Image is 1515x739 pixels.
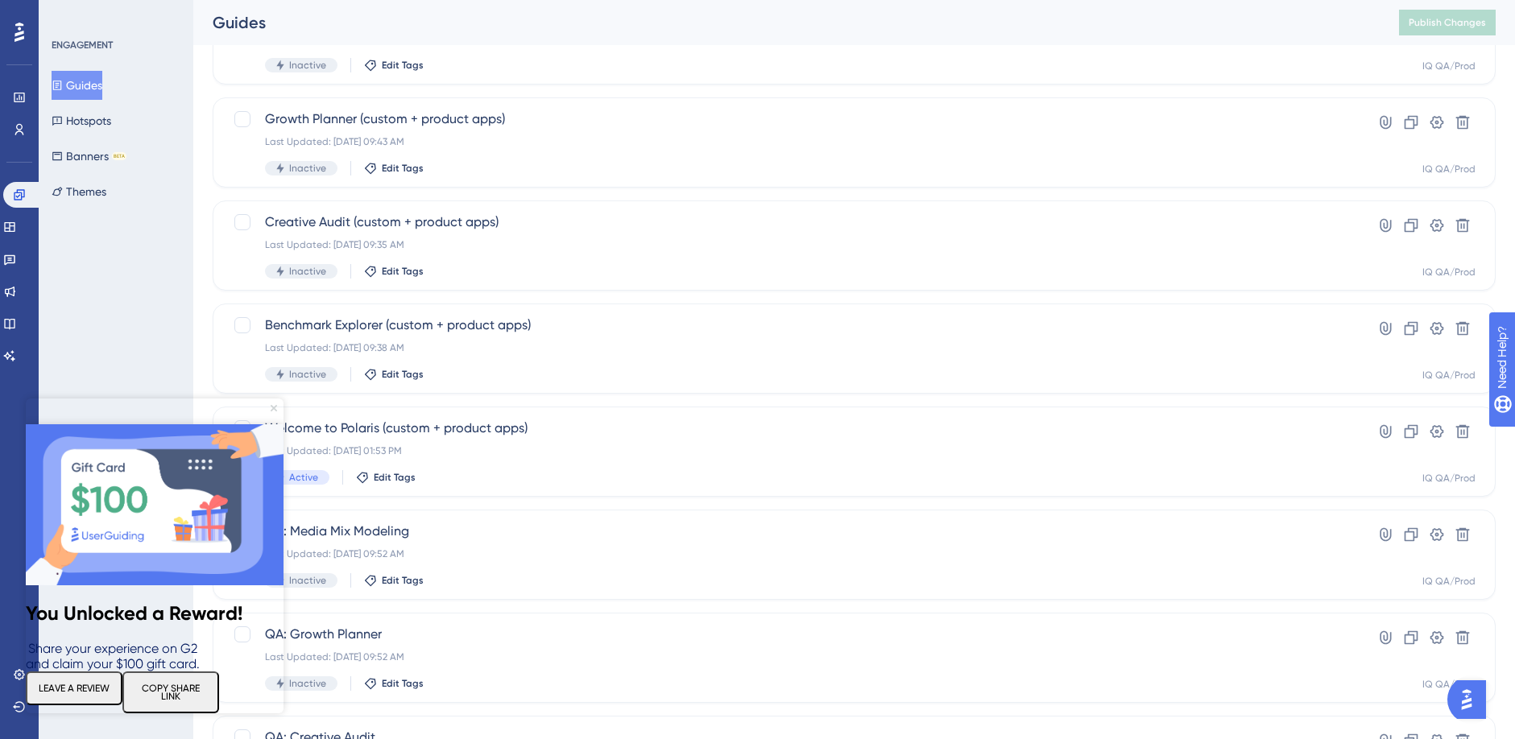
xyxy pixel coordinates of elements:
button: COPY SHARE LINK [97,273,193,315]
span: QA: Growth Planner [265,625,1314,644]
div: IQ QA/Prod [1422,266,1476,279]
span: Inactive [289,368,326,381]
span: Need Help? [38,4,101,23]
div: Last Updated: [DATE] 09:52 AM [265,650,1314,663]
span: Benchmark Explorer (custom + product apps) [265,316,1314,335]
button: Edit Tags [356,471,416,484]
span: Inactive [289,162,326,175]
span: Share your experience on G2 [2,242,172,258]
div: IQ QA/Prod [1422,575,1476,588]
div: IQ QA/Prod [1422,60,1476,72]
div: IQ QA/Prod [1422,163,1476,175]
button: Guides [52,71,102,100]
span: Inactive [289,59,326,72]
span: Active [289,471,318,484]
span: QA: Media Mix Modeling [265,522,1314,541]
div: ENGAGEMENT [52,39,113,52]
iframe: UserGuiding AI Assistant Launcher [1447,675,1496,724]
div: BETA [112,152,126,160]
button: Publish Changes [1399,10,1496,35]
button: Edit Tags [364,162,424,175]
span: Edit Tags [382,265,424,278]
button: Themes [52,177,106,206]
button: Edit Tags [364,59,424,72]
button: Edit Tags [364,574,424,587]
button: Hotspots [52,106,111,135]
button: Edit Tags [364,368,424,381]
span: Edit Tags [382,59,424,72]
span: Edit Tags [382,368,424,381]
span: Inactive [289,677,326,690]
div: Last Updated: [DATE] 09:38 AM [265,341,1314,354]
span: Inactive [289,574,326,587]
button: Edit Tags [364,677,424,690]
div: IQ QA/Prod [1422,472,1476,485]
div: IQ QA/Prod [1422,369,1476,382]
span: Publish Changes [1409,16,1486,29]
span: Creative Audit (custom + product apps) [265,213,1314,232]
div: Last Updated: [DATE] 09:52 AM [265,547,1314,560]
span: Inactive [289,265,326,278]
div: Guides [213,11,1359,34]
button: Edit Tags [364,265,424,278]
span: Edit Tags [374,471,416,484]
button: BannersBETA [52,142,126,171]
div: IQ QA/Prod [1422,678,1476,691]
div: Last Updated: [DATE] 09:43 AM [265,135,1314,148]
span: Growth Planner (custom + product apps) [265,109,1314,129]
div: Last Updated: [DATE] 01:53 PM [265,444,1314,457]
span: Edit Tags [382,162,424,175]
div: Last Updated: [DATE] 09:35 AM [265,238,1314,251]
span: Welcome to Polaris (custom + product apps) [265,419,1314,438]
span: Edit Tags [382,574,424,587]
span: Edit Tags [382,677,424,690]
